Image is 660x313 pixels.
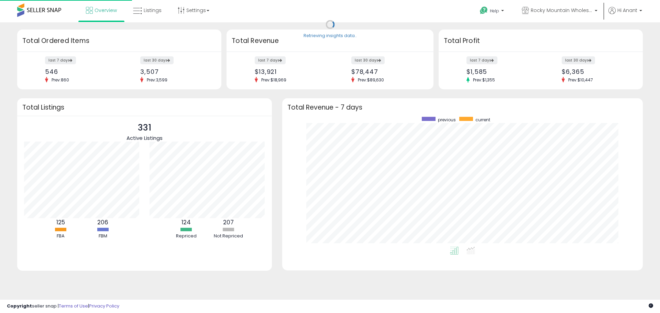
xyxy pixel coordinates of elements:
b: 125 [56,218,65,226]
span: Prev: 860 [48,77,73,83]
div: Repriced [166,233,207,239]
div: $13,921 [255,68,325,75]
span: Prev: 3,599 [143,77,171,83]
span: Overview [95,7,117,14]
h3: Total Revenue - 7 days [287,105,638,110]
b: 206 [97,218,108,226]
span: Help [490,8,499,14]
div: $1,585 [466,68,536,75]
span: Hi Anant [617,7,637,14]
p: 331 [126,121,163,134]
a: Privacy Policy [89,303,119,309]
span: current [475,117,490,123]
div: 3,507 [140,68,209,75]
b: 207 [223,218,234,226]
label: last 7 days [255,56,286,64]
label: last 30 days [562,56,595,64]
a: Terms of Use [59,303,88,309]
span: Prev: $10,447 [565,77,596,83]
label: last 7 days [45,56,76,64]
a: Hi Anant [608,7,642,22]
div: FBA [40,233,81,239]
div: seller snap | | [7,303,119,310]
div: $78,447 [351,68,421,75]
div: FBM [82,233,123,239]
span: previous [438,117,456,123]
span: Prev: $89,630 [354,77,387,83]
div: Not Repriced [208,233,249,239]
h3: Total Ordered Items [22,36,216,46]
span: Prev: $18,969 [258,77,290,83]
span: Active Listings [126,134,163,142]
label: last 30 days [140,56,174,64]
span: Listings [144,7,162,14]
h3: Total Revenue [232,36,428,46]
i: Get Help [480,6,488,15]
h3: Total Profit [444,36,638,46]
span: Rocky Mountain Wholesale [531,7,593,14]
strong: Copyright [7,303,32,309]
div: Retrieving insights data.. [304,33,357,39]
div: $6,365 [562,68,631,75]
span: Prev: $1,355 [470,77,498,83]
label: last 7 days [466,56,497,64]
h3: Total Listings [22,105,267,110]
label: last 30 days [351,56,385,64]
a: Help [474,1,511,22]
div: 546 [45,68,114,75]
b: 124 [181,218,191,226]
